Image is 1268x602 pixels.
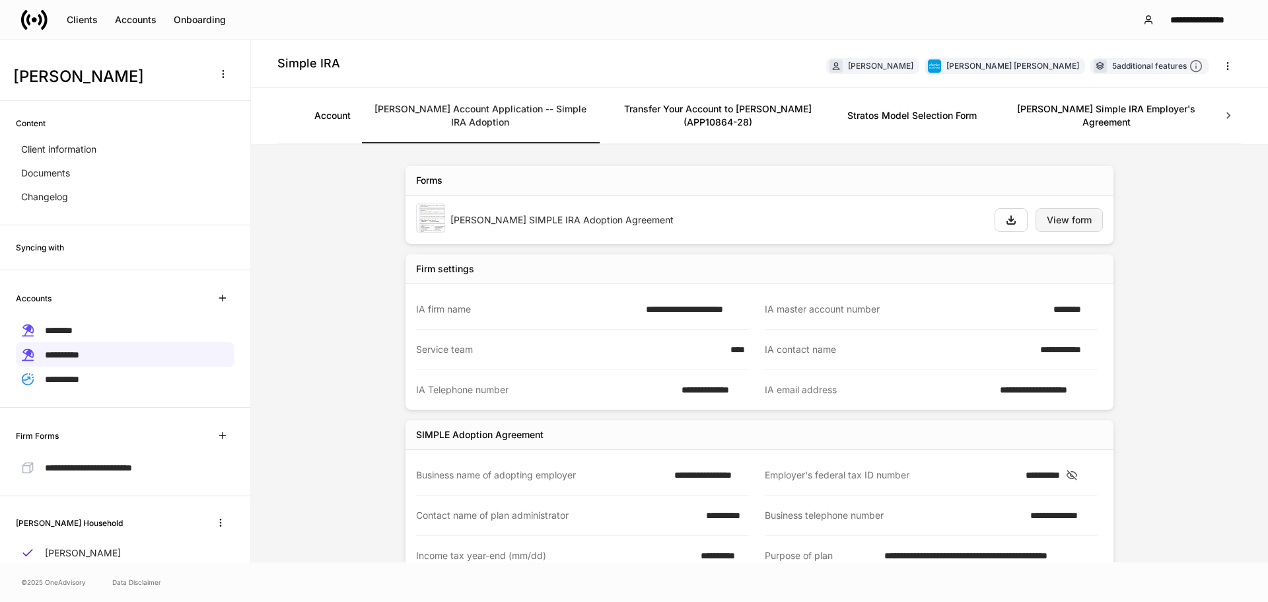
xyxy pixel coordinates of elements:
[1047,215,1092,225] div: View form
[58,9,106,30] button: Clients
[765,549,876,562] div: Purpose of plan
[21,143,96,156] p: Client information
[16,430,59,442] h6: Firm Forms
[277,56,340,71] h4: Simple IRA
[765,303,1045,316] div: IA master account number
[165,9,234,30] button: Onboarding
[45,546,121,560] p: [PERSON_NAME]
[67,15,98,24] div: Clients
[987,88,1225,143] a: [PERSON_NAME] Simple IRA Employer's Agreement
[16,241,64,254] h6: Syncing with
[13,66,204,87] h3: [PERSON_NAME]
[416,428,544,441] div: SIMPLE Adoption Agreement
[1112,59,1203,73] div: 5 additional features
[848,59,913,72] div: [PERSON_NAME]
[16,517,123,529] h6: [PERSON_NAME] Household
[16,117,46,130] h6: Content
[416,343,722,356] div: Service team
[361,88,599,143] a: [PERSON_NAME] Account Application -- Simple IRA Adoption
[304,88,361,143] a: Account
[16,541,234,565] a: [PERSON_NAME]
[416,469,666,482] div: Business name of adopting employer
[765,509,1022,522] div: Business telephone number
[21,190,68,204] p: Changelog
[174,15,226,24] div: Onboarding
[416,383,674,396] div: IA Telephone number
[21,167,70,180] p: Documents
[21,577,86,587] span: © 2025 OneAdvisory
[765,343,1032,356] div: IA contact name
[837,88,987,143] a: Stratos Model Selection Form
[16,292,52,305] h6: Accounts
[16,185,234,209] a: Changelog
[16,161,234,185] a: Documents
[106,9,165,30] button: Accounts
[416,262,474,276] div: Firm settings
[599,88,837,143] a: Transfer Your Account to [PERSON_NAME] (APP10864-28)
[115,15,157,24] div: Accounts
[416,509,698,522] div: Contact name of plan administrator
[16,137,234,161] a: Client information
[112,577,161,587] a: Data Disclaimer
[416,174,442,187] div: Forms
[416,549,693,562] div: Income tax year-end (mm/dd)
[765,383,992,396] div: IA email address
[928,59,941,73] img: charles-schwab-BFYFdbvS.png
[416,303,638,316] div: IA firm name
[765,469,1018,482] div: Employer's federal tax ID number
[1036,208,1103,232] button: View form
[450,213,984,227] div: [PERSON_NAME] SIMPLE IRA Adoption Agreement
[946,59,1079,72] div: [PERSON_NAME] [PERSON_NAME]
